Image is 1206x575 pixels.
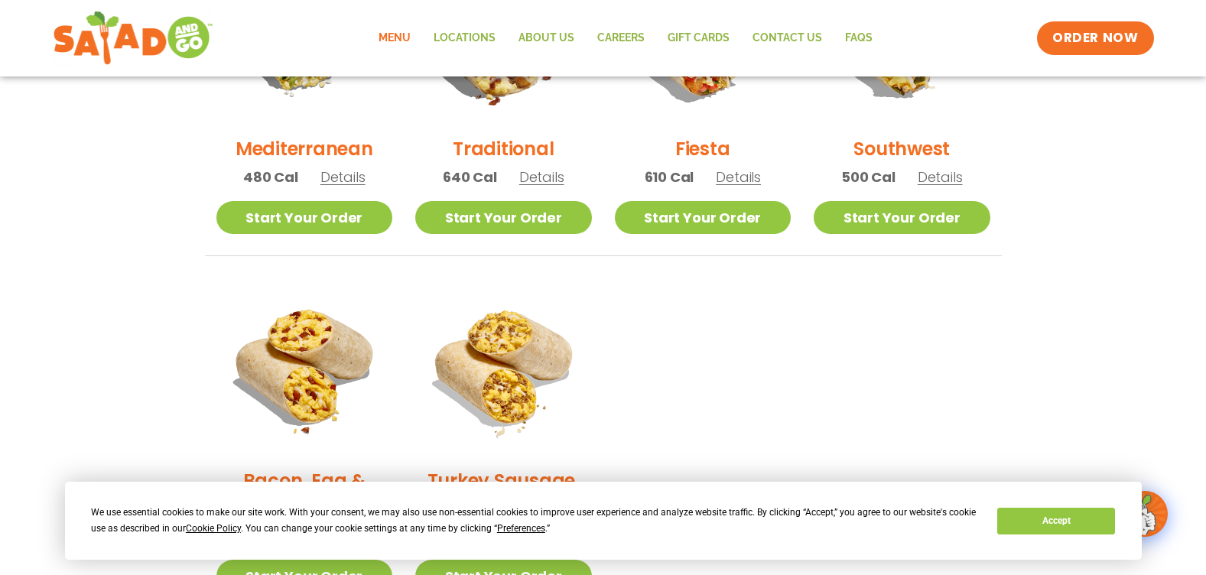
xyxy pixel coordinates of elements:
[519,167,564,187] span: Details
[422,21,507,56] a: Locations
[497,523,545,534] span: Preferences
[367,21,422,56] a: Menu
[186,523,241,534] span: Cookie Policy
[415,201,592,234] a: Start Your Order
[716,167,761,187] span: Details
[367,21,884,56] nav: Menu
[853,135,950,162] h2: Southwest
[443,167,497,187] span: 640 Cal
[841,167,896,187] span: 500 Cal
[216,201,393,234] a: Start Your Order
[53,8,214,69] img: new-SAG-logo-768×292
[615,201,792,234] a: Start Your Order
[320,167,366,187] span: Details
[586,21,656,56] a: Careers
[243,167,298,187] span: 480 Cal
[216,279,393,456] img: Product photo for Bacon, Egg & Cheese
[1052,29,1138,47] span: ORDER NOW
[415,279,592,456] img: Product photo for Turkey Sausage, Egg & Cheese
[216,467,393,521] h2: Bacon, Egg & Cheese
[65,482,1142,560] div: Cookie Consent Prompt
[997,508,1115,534] button: Accept
[814,201,990,234] a: Start Your Order
[507,21,586,56] a: About Us
[645,167,694,187] span: 610 Cal
[1123,492,1166,535] img: wpChatIcon
[741,21,834,56] a: Contact Us
[1037,21,1153,55] a: ORDER NOW
[675,135,730,162] h2: Fiesta
[656,21,741,56] a: GIFT CARDS
[918,167,963,187] span: Details
[453,135,554,162] h2: Traditional
[415,467,592,521] h2: Turkey Sausage, Egg & Cheese
[236,135,373,162] h2: Mediterranean
[834,21,884,56] a: FAQs
[91,505,979,537] div: We use essential cookies to make our site work. With your consent, we may also use non-essential ...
